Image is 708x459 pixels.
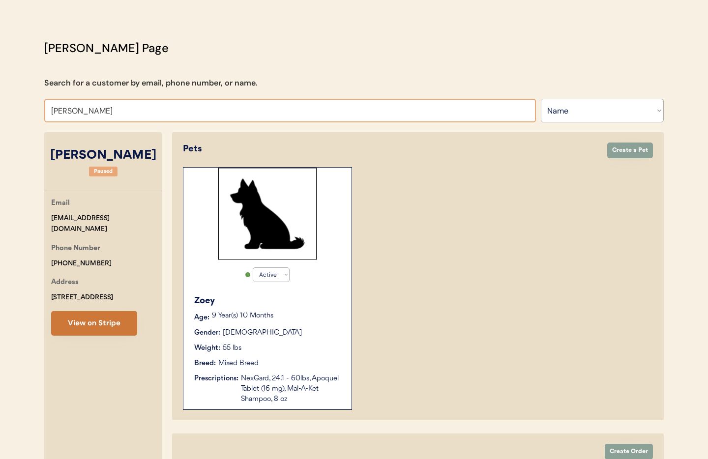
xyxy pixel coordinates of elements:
[223,343,241,353] div: 55 lbs
[51,213,162,235] div: [EMAIL_ADDRESS][DOMAIN_NAME]
[51,292,113,303] div: [STREET_ADDRESS]
[218,358,259,369] div: Mixed Breed
[44,77,258,89] div: Search for a customer by email, phone number, or name.
[194,328,220,338] div: Gender:
[51,311,137,336] button: View on Stripe
[51,243,100,255] div: Phone Number
[223,328,302,338] div: [DEMOGRAPHIC_DATA]
[51,198,70,210] div: Email
[194,313,209,323] div: Age:
[51,277,79,289] div: Address
[194,358,216,369] div: Breed:
[241,373,342,404] div: NexGard, 24.1 - 60lbs, Apoquel Tablet (16 mg), Mal-A-Ket Shampoo, 8 oz
[44,146,162,165] div: [PERSON_NAME]
[607,143,653,158] button: Create a Pet
[51,258,112,269] div: [PHONE_NUMBER]
[183,143,597,156] div: Pets
[44,99,536,122] input: Search by name
[194,373,238,384] div: Prescriptions:
[194,343,220,353] div: Weight:
[44,39,169,57] div: [PERSON_NAME] Page
[212,313,342,319] p: 9 Year(s) 10 Months
[194,294,342,308] div: Zoey
[218,168,317,260] img: Rectangle%2029.svg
